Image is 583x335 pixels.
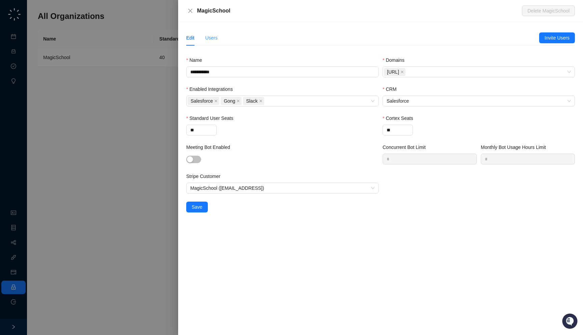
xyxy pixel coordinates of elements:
input: Domains [407,70,408,75]
span: close [237,99,240,103]
img: 5124521997842_fc6d7dfcefe973c2e489_88.png [7,61,19,73]
button: Meeting Bot Enabled [186,156,201,163]
span: Salesforce [188,97,219,105]
span: Status [37,95,52,101]
a: 📶Status [28,92,55,104]
input: Standard User Seats [187,125,216,135]
button: Start new chat [115,63,123,71]
span: close [214,99,218,103]
label: CRM [383,85,401,93]
label: Standard User Seats [186,114,238,122]
label: Meeting Bot Enabled [186,144,235,151]
div: Edit [186,34,194,42]
span: Salesforce [387,96,571,106]
span: magicschool.ai [384,68,406,76]
div: Start new chat [23,61,111,68]
img: Swyft AI [7,7,20,20]
span: Gong [221,97,242,105]
span: Pylon [67,111,82,116]
div: Users [205,34,218,42]
input: Monthly Bot Usage Hours Limit [481,154,575,164]
span: Salesforce [191,97,213,105]
span: Slack [243,97,264,105]
span: Docs [13,95,25,101]
label: Cortex Seats [383,114,418,122]
input: Cortex Seats [383,125,413,135]
input: Enabled Integrations [266,99,267,104]
div: 📶 [30,95,36,101]
span: Invite Users [545,34,570,42]
a: Powered byPylon [48,111,82,116]
span: close [400,70,404,74]
button: Invite Users [539,32,575,43]
span: [URL] [387,68,399,76]
span: Save [192,203,202,211]
span: close [188,8,193,14]
label: Name [186,56,207,64]
label: Concurrent Bot Limit [383,144,431,151]
h2: How can we help? [7,38,123,49]
a: 📚Docs [4,92,28,104]
iframe: Open customer support [561,313,580,331]
p: Welcome 👋 [7,27,123,38]
label: Stripe Customer [186,173,225,180]
span: Gong [224,97,235,105]
input: Concurrent Bot Limit [383,154,476,164]
button: Close [186,7,194,15]
span: close [259,99,262,103]
button: Delete MagicSchool [522,5,575,16]
input: Name [186,67,379,77]
span: MagicSchool (ap@magicschool.ai) [190,183,374,193]
div: 📚 [7,95,12,101]
button: Save [186,202,208,212]
label: Enabled Integrations [186,85,238,93]
span: Slack [246,97,257,105]
div: We're available if you need us! [23,68,85,73]
label: Domains [383,56,409,64]
div: MagicSchool [197,7,522,15]
label: Monthly Bot Usage Hours Limit [481,144,551,151]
